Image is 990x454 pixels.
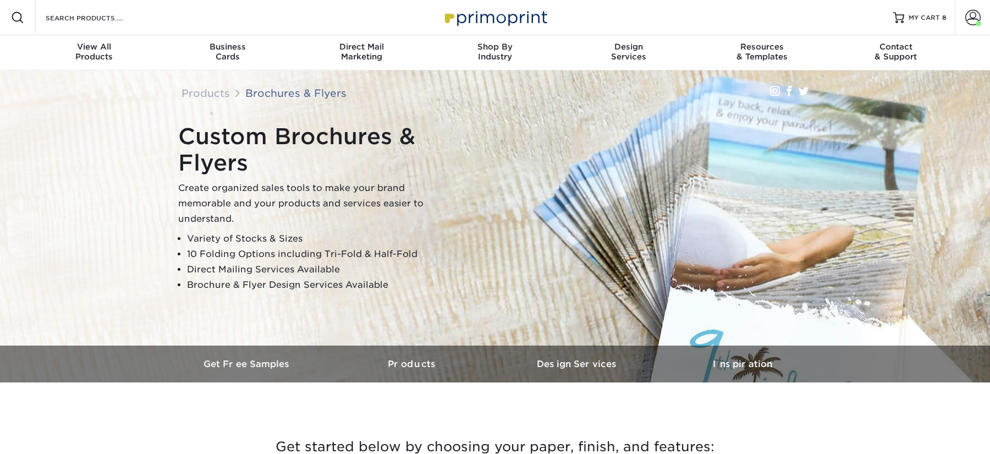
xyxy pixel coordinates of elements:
span: Contact [829,42,963,52]
a: Products [330,346,495,382]
h1: Custom Brochures & Flyers [178,123,453,176]
li: 10 Folding Options including Tri-Fold & Half-Fold [187,247,453,262]
div: Services [562,42,695,62]
a: Inspiration [660,346,825,382]
a: View AllProducts [28,35,161,70]
span: 8 [942,14,946,21]
li: Variety of Stocks & Sizes [187,231,453,247]
img: Primoprint [440,6,550,29]
a: Contact& Support [829,35,963,70]
a: Resources& Templates [695,35,829,70]
div: & Templates [695,42,829,62]
a: Get Free Samples [165,346,330,382]
h3: Get Free Samples [165,359,330,369]
li: Brochure & Flyer Design Services Available [187,277,453,293]
div: Cards [161,42,295,62]
a: DesignServices [562,35,695,70]
a: Direct MailMarketing [295,35,428,70]
a: Brochures & Flyers [245,87,346,99]
div: Products [28,42,161,62]
p: Create organized sales tools to make your brand memorable and your products and services easier t... [178,180,453,227]
span: Design [562,42,695,52]
input: SEARCH PRODUCTS..... [45,11,152,24]
span: MY CART [909,13,940,23]
span: Resources [695,42,829,52]
h3: Inspiration [660,359,825,369]
span: Direct Mail [295,42,428,52]
span: Shop By [428,42,562,52]
a: Products [182,87,230,99]
a: BusinessCards [161,35,295,70]
div: & Support [829,42,963,62]
h3: Design Services [495,359,660,369]
span: Business [161,42,295,52]
h3: Products [330,359,495,369]
div: Marketing [295,42,428,62]
a: Design Services [495,346,660,382]
li: Direct Mailing Services Available [187,262,453,277]
div: Industry [428,42,562,62]
span: View All [28,42,161,52]
a: Shop ByIndustry [428,35,562,70]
